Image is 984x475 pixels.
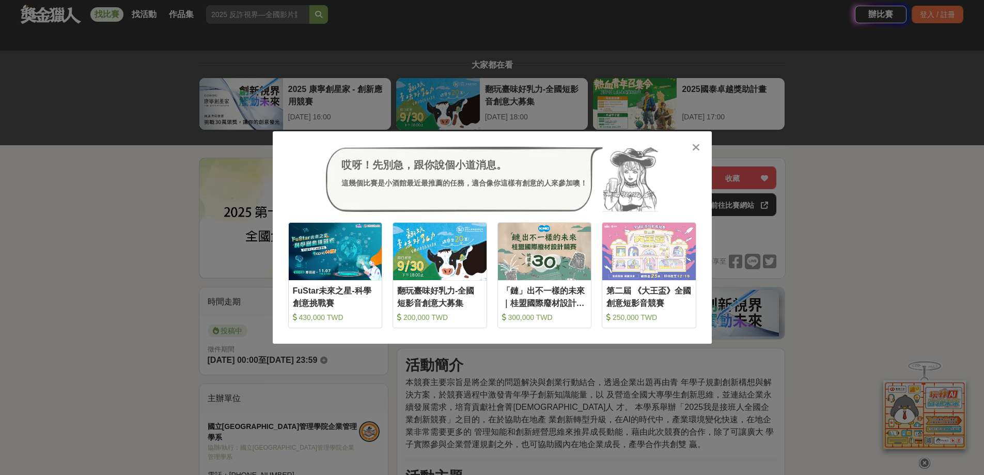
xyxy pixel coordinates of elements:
[498,223,591,280] img: Cover Image
[602,223,696,280] img: Cover Image
[293,312,378,323] div: 430,000 TWD
[502,285,587,308] div: 「鏈」出不一樣的未來｜桂盟國際廢材設計競賽
[397,285,482,308] div: 翻玩臺味好乳力-全國短影音創意大募集
[288,222,383,328] a: Cover ImageFuStar未來之星-科學創意挑戰賽 430,000 TWD
[497,222,592,328] a: Cover Image「鏈」出不一樣的未來｜桂盟國際廢材設計競賽 300,000 TWD
[293,285,378,308] div: FuStar未來之星-科學創意挑戰賽
[341,178,587,189] div: 這幾個比賽是小酒館最近最推薦的任務，適合像你這樣有創意的人來參加噢！
[502,312,587,323] div: 300,000 TWD
[606,285,692,308] div: 第二屆 《大王盃》全國創意短影音競賽
[289,223,382,280] img: Cover Image
[602,222,696,328] a: Cover Image第二屆 《大王盃》全國創意短影音競賽 250,000 TWD
[603,147,659,212] img: Avatar
[341,157,587,173] div: 哎呀！先別急，跟你說個小道消息。
[397,312,482,323] div: 200,000 TWD
[606,312,692,323] div: 250,000 TWD
[393,223,487,280] img: Cover Image
[393,222,487,328] a: Cover Image翻玩臺味好乳力-全國短影音創意大募集 200,000 TWD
